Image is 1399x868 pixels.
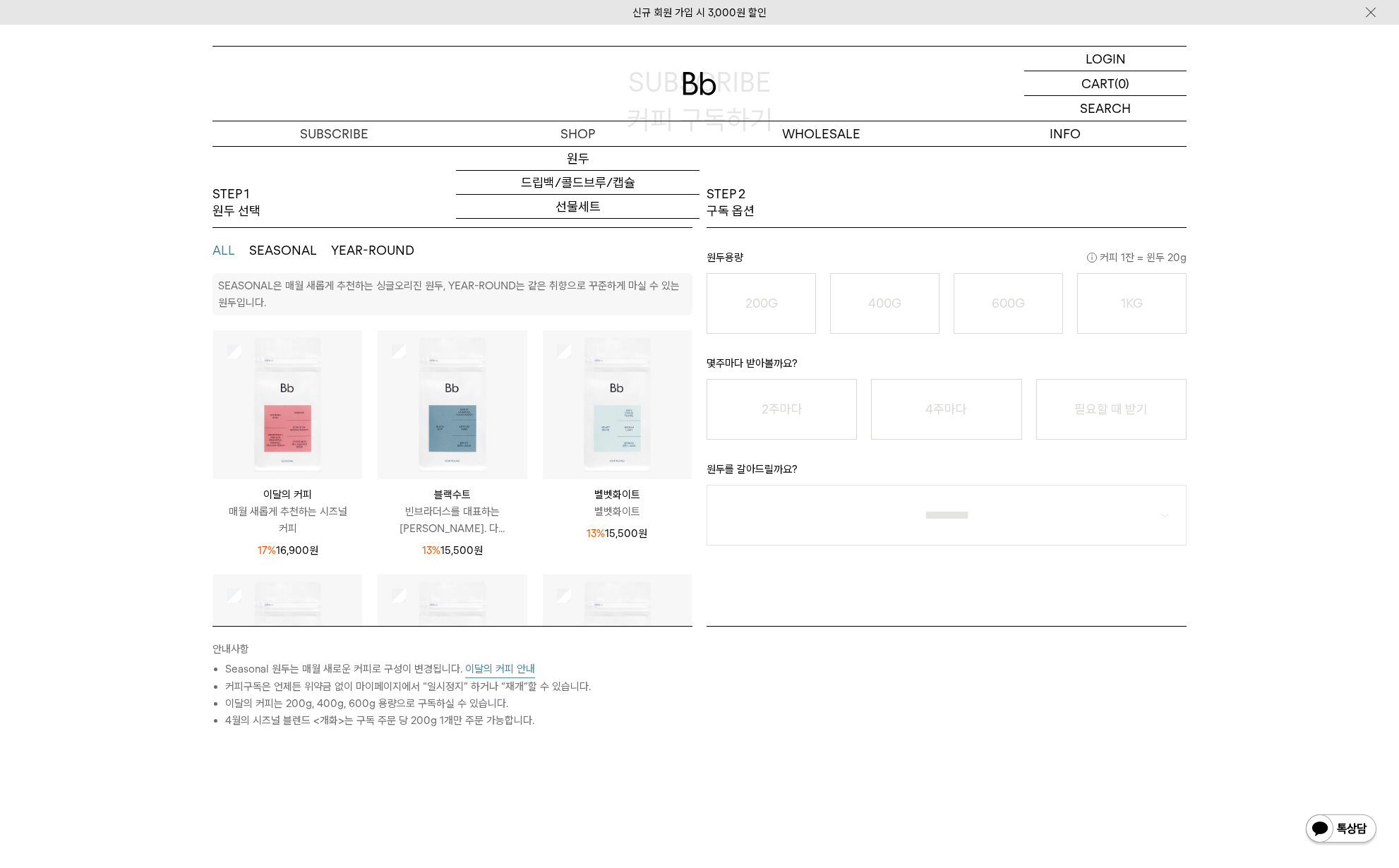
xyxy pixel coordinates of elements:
[1115,71,1129,95] p: (0)
[1086,47,1126,71] p: LOGIN
[456,147,699,171] a: 원두
[258,544,276,557] span: 17%
[474,544,483,557] span: 원
[707,186,755,220] p: STEP 2 구독 옵션
[213,486,362,503] p: 이달의 커피
[954,273,1063,334] button: 600G
[225,678,692,695] li: 커피구독은 언제든 위약금 없이 마이페이지에서 “일시정지” 하거나 “재개”할 수 있습니다.
[225,712,692,729] li: 4월의 시즈널 블렌드 <개화>는 구독 주문 당 200g 1개만 주문 가능합니다.
[1077,273,1187,334] button: 1KG
[331,242,414,259] button: YEAR-ROUND
[707,379,857,440] button: 2주마다
[1087,249,1187,266] span: 커피 1잔 = 윈두 20g
[699,121,943,146] p: WHOLESALE
[212,121,456,146] a: SUBSCRIBE
[543,330,692,479] img: 상품이미지
[683,72,716,95] img: 로고
[1024,47,1187,71] a: LOGIN
[992,296,1025,311] o: 600G
[218,279,680,309] p: SEASONAL은 매월 새롭게 추천하는 싱글오리진 원두, YEAR-ROUND는 같은 취향으로 꾸준하게 마실 수 있는 원두입니다.
[1024,71,1187,96] a: CART (0)
[707,355,1187,379] p: 몇주마다 받아볼까요?
[225,695,692,712] li: 이달의 커피는 200g, 400g, 600g 용량으로 구독하실 수 있습니다.
[422,544,440,557] span: 13%
[745,296,778,311] o: 200G
[249,242,317,259] button: SEASONAL
[378,486,527,503] p: 블랙수트
[830,273,939,334] button: 400G
[543,486,692,503] p: 벨벳화이트
[378,503,527,537] p: 빈브라더스를 대표하는 [PERSON_NAME]. 다...
[1036,379,1187,440] button: 필요할 때 받기
[868,296,901,311] o: 400G
[543,574,692,723] img: 상품이미지
[213,330,362,479] img: 상품이미지
[1304,813,1378,847] img: 카카오톡 채널 1:1 채팅 버튼
[213,574,362,723] img: 상품이미지
[587,525,647,542] p: 15,500
[456,195,699,219] a: 선물세트
[707,273,816,334] button: 200G
[587,527,605,540] span: 13%
[707,249,1187,273] p: 원두용량
[1080,96,1131,121] p: SEARCH
[422,542,483,559] p: 15,500
[871,379,1021,440] button: 4주마다
[309,544,318,557] span: 원
[465,661,535,678] button: 이달의 커피 안내
[1081,71,1115,95] p: CART
[225,661,692,678] li: Seasonal 원두는 매월 새로운 커피로 구성이 변경됩니다.
[258,542,318,559] p: 16,900
[943,121,1187,146] p: INFO
[212,641,692,661] p: 안내사항
[378,330,527,479] img: 상품이미지
[456,171,699,195] a: 드립백/콜드브루/캡슐
[543,503,692,520] p: 벨벳화이트
[213,503,362,537] p: 매월 새롭게 추천하는 시즈널 커피
[1121,296,1143,311] o: 1KG
[456,121,699,146] a: SHOP
[378,574,527,723] img: 상품이미지
[638,527,647,540] span: 원
[212,186,260,220] p: STEP 1 원두 선택
[456,219,699,243] a: 커피용품
[212,242,235,259] button: ALL
[632,6,767,19] a: 신규 회원 가입 시 3,000원 할인
[707,461,1187,485] p: 원두를 갈아드릴까요?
